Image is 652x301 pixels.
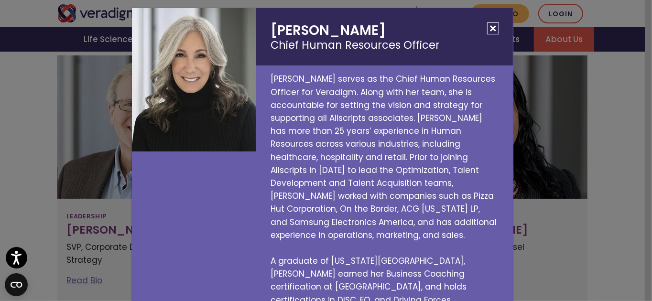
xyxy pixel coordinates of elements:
[5,273,28,296] button: Open CMP widget
[256,8,513,65] h2: [PERSON_NAME]
[271,39,499,52] small: Chief Human Resources Officer
[604,253,641,290] iframe: Drift Chat Widget
[487,22,499,34] button: Close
